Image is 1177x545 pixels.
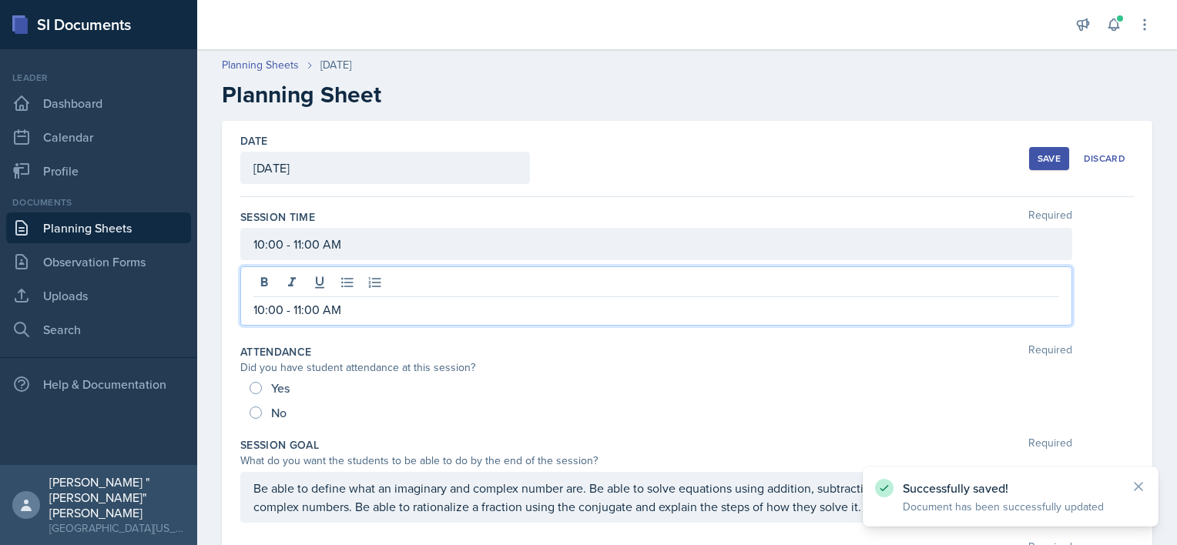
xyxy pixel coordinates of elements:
[1038,152,1061,165] div: Save
[222,57,299,73] a: Planning Sheets
[271,380,290,396] span: Yes
[1028,209,1072,225] span: Required
[6,246,191,277] a: Observation Forms
[253,300,1059,319] p: 10:00 - 11:00 AM
[240,437,319,453] label: Session Goal
[6,122,191,152] a: Calendar
[903,499,1118,514] p: Document has been successfully updated
[1084,152,1125,165] div: Discard
[6,212,191,243] a: Planning Sheets
[1075,147,1134,170] button: Discard
[6,71,191,85] div: Leader
[6,196,191,209] div: Documents
[240,453,1072,469] div: What do you want the students to be able to do by the end of the session?
[271,405,287,420] span: No
[1028,344,1072,359] span: Required
[6,314,191,345] a: Search
[6,280,191,311] a: Uploads
[6,88,191,119] a: Dashboard
[240,359,1072,376] div: Did you have student attendance at this session?
[49,520,185,536] div: [GEOGRAPHIC_DATA][US_STATE] in [GEOGRAPHIC_DATA]
[253,235,1059,253] p: 10:00 - 11:00 AM
[240,209,315,225] label: Session Time
[903,480,1118,496] p: Successfully saved!
[240,344,312,359] label: Attendance
[6,369,191,400] div: Help & Documentation
[320,57,351,73] div: [DATE]
[6,155,191,186] a: Profile
[49,474,185,520] div: [PERSON_NAME] "[PERSON_NAME]" [PERSON_NAME]
[240,133,267,149] label: Date
[222,81,1152,109] h2: Planning Sheet
[253,479,1059,516] p: Be able to define what an imaginary and complex number are. Be able to solve equations using addi...
[1029,147,1069,170] button: Save
[1028,437,1072,453] span: Required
